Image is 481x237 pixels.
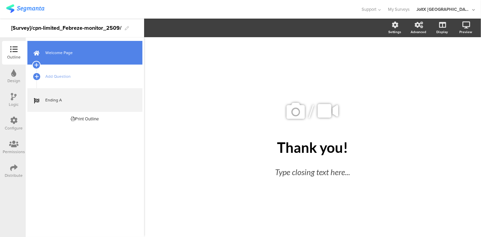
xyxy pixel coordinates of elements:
[3,149,25,155] div: Permissions
[45,49,132,56] span: Welcome Page
[6,4,44,13] img: segmanta logo
[11,23,121,33] div: [Survey]/cpn-limited_Febreze-monitor_2509/
[71,116,99,122] div: Print Outline
[7,54,21,60] div: Outline
[211,166,414,178] div: Type closing text here...
[388,29,401,34] div: Settings
[45,97,132,103] span: Ending A
[309,98,314,125] span: /
[459,29,472,34] div: Preview
[362,6,377,13] span: Support
[436,29,448,34] div: Display
[5,125,23,131] div: Configure
[9,101,19,108] div: Logic
[27,41,142,65] a: Welcome Page
[45,73,132,80] span: Add Question
[187,139,438,156] div: Thank you!
[5,172,23,179] div: Distribute
[27,88,142,112] a: Ending A
[416,6,471,13] div: JoltX [GEOGRAPHIC_DATA]
[411,29,426,34] div: Advanced
[7,78,20,84] div: Design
